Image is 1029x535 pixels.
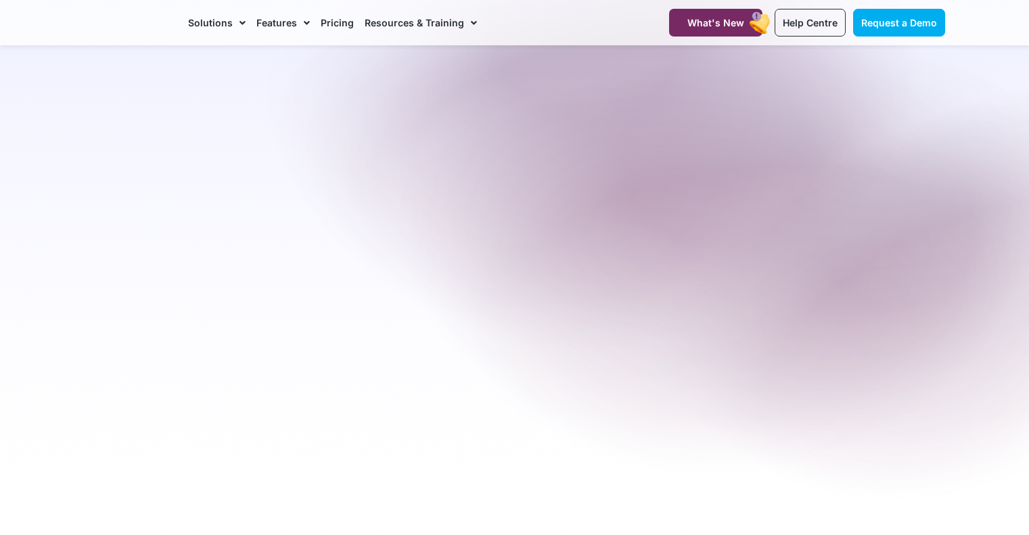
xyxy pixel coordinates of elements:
span: Request a Demo [861,17,937,28]
a: Request a Demo [853,9,945,37]
a: Help Centre [775,9,846,37]
span: Help Centre [783,17,838,28]
span: What's New [687,17,744,28]
a: What's New [669,9,762,37]
img: CareMaster Logo [83,13,175,33]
